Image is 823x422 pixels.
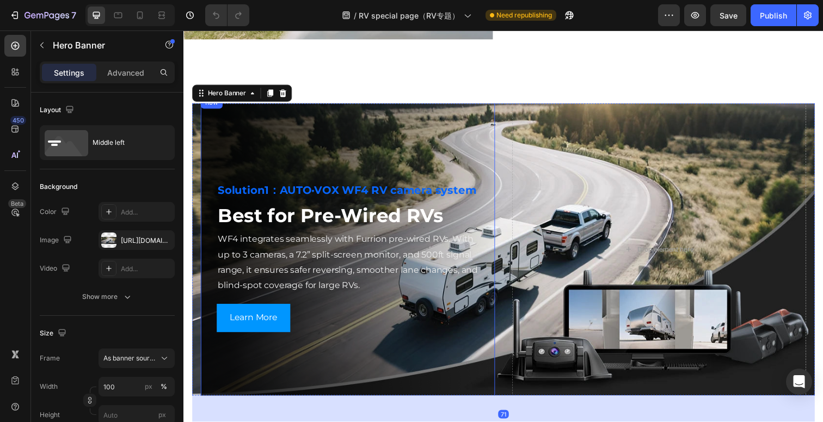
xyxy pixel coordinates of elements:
div: Drop element here [463,219,521,228]
button: % [142,380,155,393]
div: 450 [10,116,26,125]
div: [URL][DOMAIN_NAME] [121,236,172,246]
iframe: Design area [183,30,823,422]
label: Height [40,410,60,420]
span: Save [720,11,738,20]
p: 7 [71,9,76,22]
div: Background [40,182,77,192]
label: Frame [40,353,60,363]
div: Middle left [93,130,159,155]
div: Show more [82,291,133,302]
div: Color [40,205,72,219]
span: RV special page（RV专题） [359,10,459,21]
div: Undo/Redo [205,4,249,26]
p: Settings [54,67,84,78]
div: Add... [121,207,172,217]
div: 71 [321,388,332,396]
span: / [354,10,357,21]
p: Advanced [107,67,144,78]
button: Save [710,4,746,26]
button: 7 [4,4,81,26]
button: As banner source [99,348,175,368]
div: px [145,382,152,392]
span: Need republishing [496,10,552,20]
label: Width [40,382,58,392]
p: Hero Banner [53,39,145,52]
div: Add... [121,264,172,274]
button: Show more [40,287,175,307]
div: Hero Banner [22,59,66,69]
div: Video [40,261,72,276]
input: px% [99,377,175,396]
div: Open Intercom Messenger [786,369,812,395]
button: Publish [751,4,796,26]
div: Size [40,326,69,341]
button: px [157,380,170,393]
span: px [158,411,166,419]
div: Publish [760,10,787,21]
div: % [161,382,167,392]
div: Layout [40,103,76,118]
div: Beta [8,199,26,208]
span: As banner source [103,353,157,363]
div: Image [40,233,74,248]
